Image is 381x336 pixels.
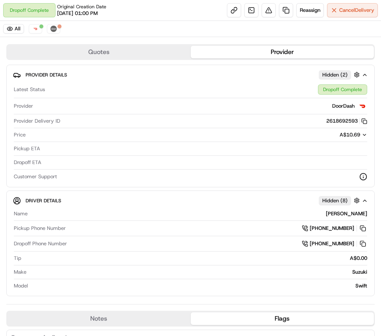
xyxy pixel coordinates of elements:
span: Driver Details [26,198,61,204]
span: Make [14,269,26,276]
span: A$10.69 [340,131,360,138]
button: All [3,24,24,34]
span: Dropoff ETA [14,159,41,166]
div: [PERSON_NAME] [31,210,367,217]
span: Provider Details [26,72,67,78]
span: Tip [14,255,21,262]
button: Hidden (2) [319,70,362,80]
button: Reassign [296,3,324,17]
img: doordash_logo_v2.png [32,26,39,32]
span: Pickup Phone Number [14,225,66,232]
button: A$10.69 [298,131,367,138]
span: Provider Delivery ID [14,118,60,125]
span: Provider [14,103,33,110]
span: [PHONE_NUMBER] [310,225,354,232]
button: Provider [191,46,374,58]
span: Reassign [300,7,320,14]
span: [DATE] 01:00 PM [57,10,98,17]
button: 2618692593 [326,118,367,125]
img: doordash_logo_v2.png [358,101,367,111]
span: Pickup ETA [14,145,40,152]
span: [PHONE_NUMBER] [310,240,354,247]
span: DoorDash [332,103,355,110]
a: [PHONE_NUMBER] [302,239,367,248]
button: Quotes [7,46,191,58]
div: A$0.00 [24,255,367,262]
button: Driver DetailsHidden (8) [13,194,368,207]
div: Suzuki [30,269,367,276]
button: Notes [7,312,191,325]
span: Model [14,282,28,289]
span: Cancel Delivery [339,7,374,14]
span: Hidden ( 2 ) [322,71,348,78]
span: Original Creation Date [57,4,106,10]
button: Hidden (8) [319,196,362,205]
button: Provider DetailsHidden (2) [13,68,368,81]
span: Customer Support [14,173,57,180]
span: Price [14,131,26,138]
div: Swift [31,282,367,289]
span: Name [14,210,28,217]
a: [PHONE_NUMBER] [302,224,367,233]
span: Hidden ( 8 ) [322,197,348,204]
button: Flags [191,312,374,325]
span: Dropoff Phone Number [14,240,67,247]
img: uber-new-logo.jpeg [50,26,57,32]
button: CancelDelivery [327,3,378,17]
span: Latest Status [14,86,45,93]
